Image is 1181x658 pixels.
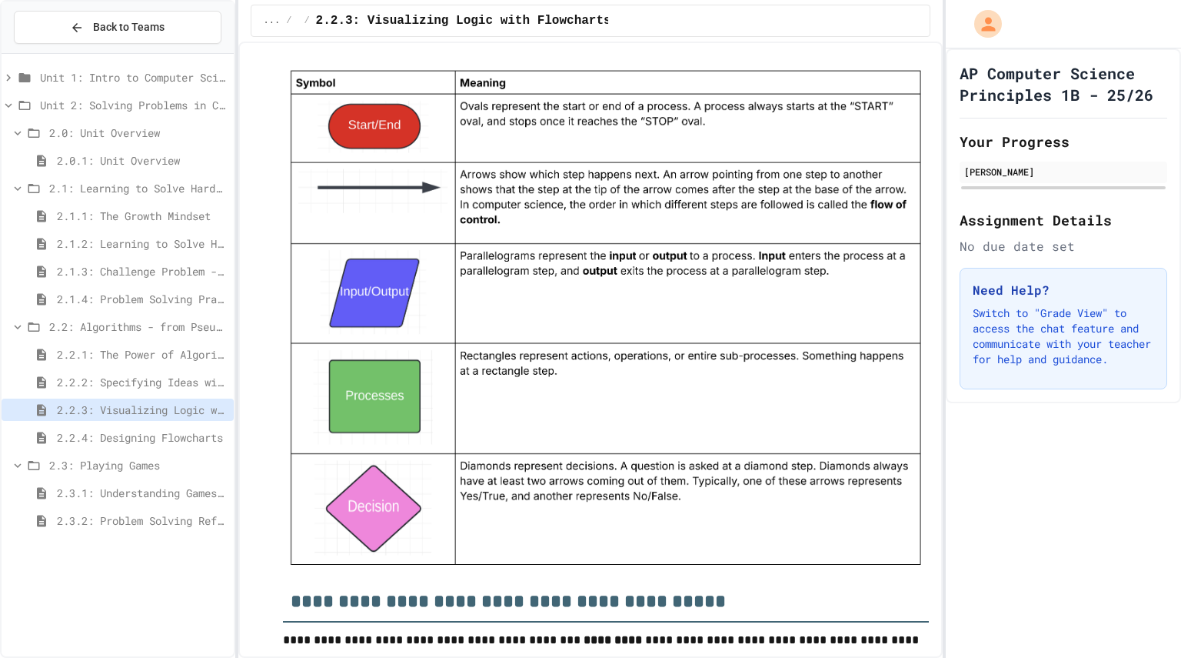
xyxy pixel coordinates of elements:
[57,402,228,418] span: 2.2.3: Visualizing Logic with Flowcharts
[57,374,228,390] span: 2.2.2: Specifying Ideas with Pseudocode
[286,15,291,27] span: /
[304,15,309,27] span: /
[57,429,228,446] span: 2.2.4: Designing Flowcharts
[57,208,228,224] span: 2.1.1: The Growth Mindset
[973,306,1154,367] p: Switch to "Grade View" to access the chat feature and communicate with your teacher for help and ...
[57,291,228,307] span: 2.1.4: Problem Solving Practice
[57,513,228,529] span: 2.3.2: Problem Solving Reflection
[57,263,228,279] span: 2.1.3: Challenge Problem - The Bridge
[49,125,228,141] span: 2.0: Unit Overview
[960,131,1167,152] h2: Your Progress
[57,152,228,169] span: 2.0.1: Unit Overview
[57,346,228,362] span: 2.2.1: The Power of Algorithms
[964,165,1163,179] div: [PERSON_NAME]
[960,237,1167,256] div: No due date set
[14,11,221,44] button: Back to Teams
[49,319,228,335] span: 2.2: Algorithms - from Pseudocode to Flowcharts
[57,235,228,252] span: 2.1.2: Learning to Solve Hard Problems
[57,485,228,501] span: 2.3.1: Understanding Games with Flowcharts
[973,281,1154,299] h3: Need Help?
[49,180,228,196] span: 2.1: Learning to Solve Hard Problems
[40,97,228,113] span: Unit 2: Solving Problems in Computer Science
[958,6,1006,42] div: My Account
[40,69,228,85] span: Unit 1: Intro to Computer Science
[316,12,611,30] span: 2.2.3: Visualizing Logic with Flowcharts
[49,457,228,473] span: 2.3: Playing Games
[264,15,281,27] span: ...
[960,62,1167,105] h1: AP Computer Science Principles 1B - 25/26
[93,19,165,35] span: Back to Teams
[960,209,1167,231] h2: Assignment Details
